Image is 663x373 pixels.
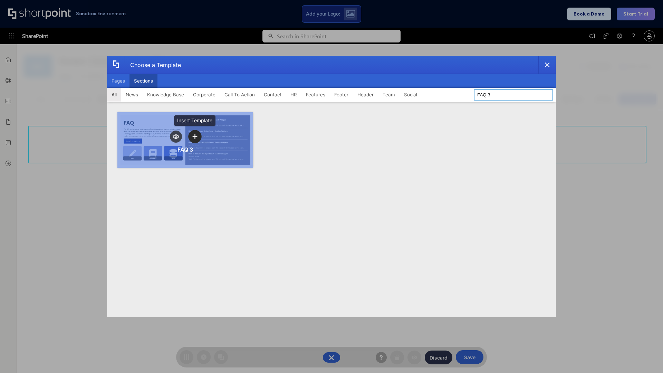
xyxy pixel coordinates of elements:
[125,56,181,74] div: Choose a Template
[474,89,553,101] input: Search
[353,88,378,102] button: Header
[400,88,422,102] button: Social
[107,88,121,102] button: All
[286,88,301,102] button: HR
[220,88,259,102] button: Call To Action
[378,88,400,102] button: Team
[330,88,353,102] button: Footer
[129,74,157,88] button: Sections
[259,88,286,102] button: Contact
[301,88,330,102] button: Features
[107,56,556,317] div: template selector
[121,88,143,102] button: News
[628,340,663,373] iframe: Chat Widget
[177,146,193,153] div: FAQ 3
[143,88,189,102] button: Knowledge Base
[189,88,220,102] button: Corporate
[107,74,129,88] button: Pages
